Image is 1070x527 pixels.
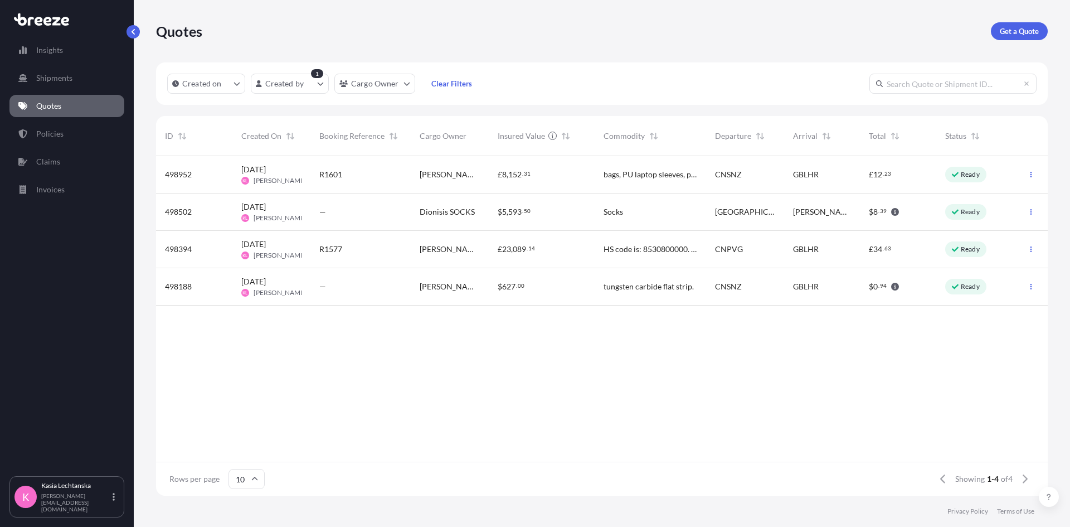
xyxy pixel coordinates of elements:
[284,129,297,143] button: Sort
[420,169,480,180] span: [PERSON_NAME] - PU
[241,201,266,212] span: [DATE]
[9,39,124,61] a: Insights
[241,239,266,250] span: [DATE]
[873,208,878,216] span: 8
[604,130,645,142] span: Commodity
[604,206,623,217] span: Socks
[36,128,64,139] p: Policies
[961,170,980,179] p: Ready
[251,74,329,94] button: createdBy Filter options
[498,130,545,142] span: Insured Value
[498,208,502,216] span: $
[165,244,192,255] span: 498394
[513,245,526,253] span: 089
[9,95,124,117] a: Quotes
[869,208,873,216] span: $
[242,250,247,261] span: KL
[41,492,110,513] p: [PERSON_NAME][EMAIL_ADDRESS][DOMAIN_NAME]
[254,176,307,185] span: [PERSON_NAME]
[169,473,220,485] span: Rows per page
[502,208,507,216] span: 5
[9,123,124,145] a: Policies
[961,245,980,254] p: Ready
[167,74,245,94] button: createdOn Filter options
[498,171,502,178] span: £
[165,169,192,180] span: 498952
[242,175,247,186] span: KL
[242,287,247,298] span: KL
[715,169,742,180] span: CNSNZ
[1000,26,1039,37] p: Get a Quote
[502,245,511,253] span: 23
[869,245,873,253] span: £
[319,206,326,217] span: —
[947,507,988,516] a: Privacy Policy
[334,74,415,94] button: cargoOwner Filter options
[518,284,524,288] span: 00
[351,78,399,89] p: Cargo Owner
[604,169,697,180] span: bags, PU laptop sleeves, phone vcovers
[165,206,192,217] span: 498502
[182,78,222,89] p: Created on
[319,130,385,142] span: Booking Reference
[883,246,884,250] span: .
[883,172,884,176] span: .
[961,207,980,216] p: Ready
[647,129,660,143] button: Sort
[715,130,751,142] span: Departure
[420,206,475,217] span: Dionisis SOCKS
[820,129,833,143] button: Sort
[878,209,879,213] span: .
[36,45,63,56] p: Insights
[319,244,342,255] span: R1577
[961,282,980,291] p: Ready
[604,281,694,292] span: tungsten carbide flat strip.
[880,209,887,213] span: 39
[165,281,192,292] span: 498188
[969,129,982,143] button: Sort
[524,209,531,213] span: 50
[945,130,966,142] span: Status
[165,130,173,142] span: ID
[9,67,124,89] a: Shipments
[502,171,507,178] span: 8
[522,172,523,176] span: .
[527,246,528,250] span: .
[878,284,879,288] span: .
[869,171,873,178] span: £
[524,172,531,176] span: 31
[793,244,819,255] span: GBLHR
[9,178,124,201] a: Invoices
[431,78,472,89] p: Clear Filters
[1001,473,1013,485] span: of 4
[873,283,878,291] span: 0
[36,184,65,195] p: Invoices
[987,473,999,485] span: 1-4
[421,75,483,93] button: Clear Filters
[22,491,29,502] span: K
[241,276,266,287] span: [DATE]
[176,129,189,143] button: Sort
[507,208,508,216] span: ,
[498,245,502,253] span: £
[511,245,513,253] span: ,
[884,172,891,176] span: 23
[507,171,508,178] span: ,
[884,246,891,250] span: 63
[41,481,110,490] p: Kasia Lechtanska
[991,22,1048,40] a: Get a Quote
[793,206,852,217] span: [PERSON_NAME]
[254,288,307,297] span: [PERSON_NAME]
[254,214,307,223] span: [PERSON_NAME]
[420,281,480,292] span: [PERSON_NAME]
[516,284,517,288] span: .
[869,74,1037,94] input: Search Quote or Shipment ID...
[36,156,60,167] p: Claims
[604,244,697,255] span: HS code is: 8530800000. As it is highways traffic signage.
[36,72,72,84] p: Shipments
[997,507,1034,516] p: Terms of Use
[241,130,281,142] span: Created On
[156,22,202,40] p: Quotes
[869,283,873,291] span: $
